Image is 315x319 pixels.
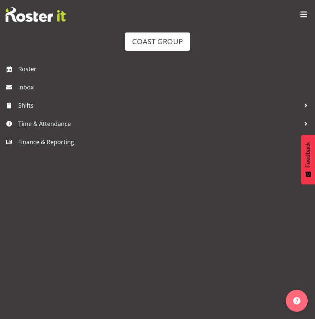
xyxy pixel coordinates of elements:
span: Inbox [18,82,311,93]
button: Feedback - Show survey [301,135,315,184]
span: Feedback [305,142,311,168]
img: help-xxl-2.png [293,297,300,304]
span: Finance & Reporting [18,137,300,147]
img: Rosterit website logo [5,7,66,22]
span: Roster [18,64,311,74]
div: COAST GROUP [132,36,183,47]
span: Shifts [18,100,300,111]
span: Time & Attendance [18,118,300,129]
